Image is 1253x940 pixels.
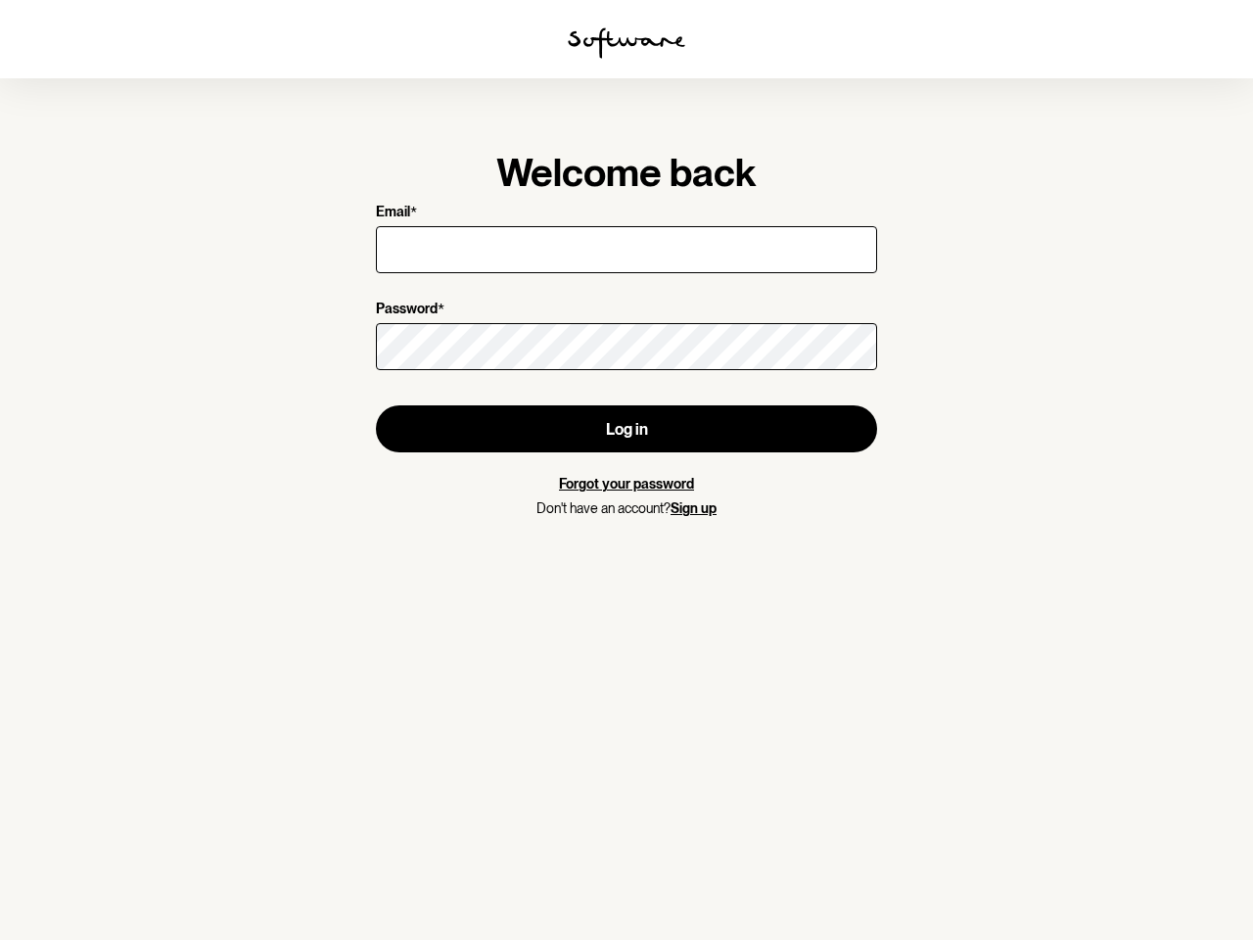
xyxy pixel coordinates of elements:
p: Email [376,204,410,222]
a: Sign up [671,500,717,516]
img: software logo [568,27,685,59]
button: Log in [376,405,877,452]
h1: Welcome back [376,149,877,196]
a: Forgot your password [559,476,694,492]
p: Don't have an account? [376,500,877,517]
p: Password [376,301,438,319]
